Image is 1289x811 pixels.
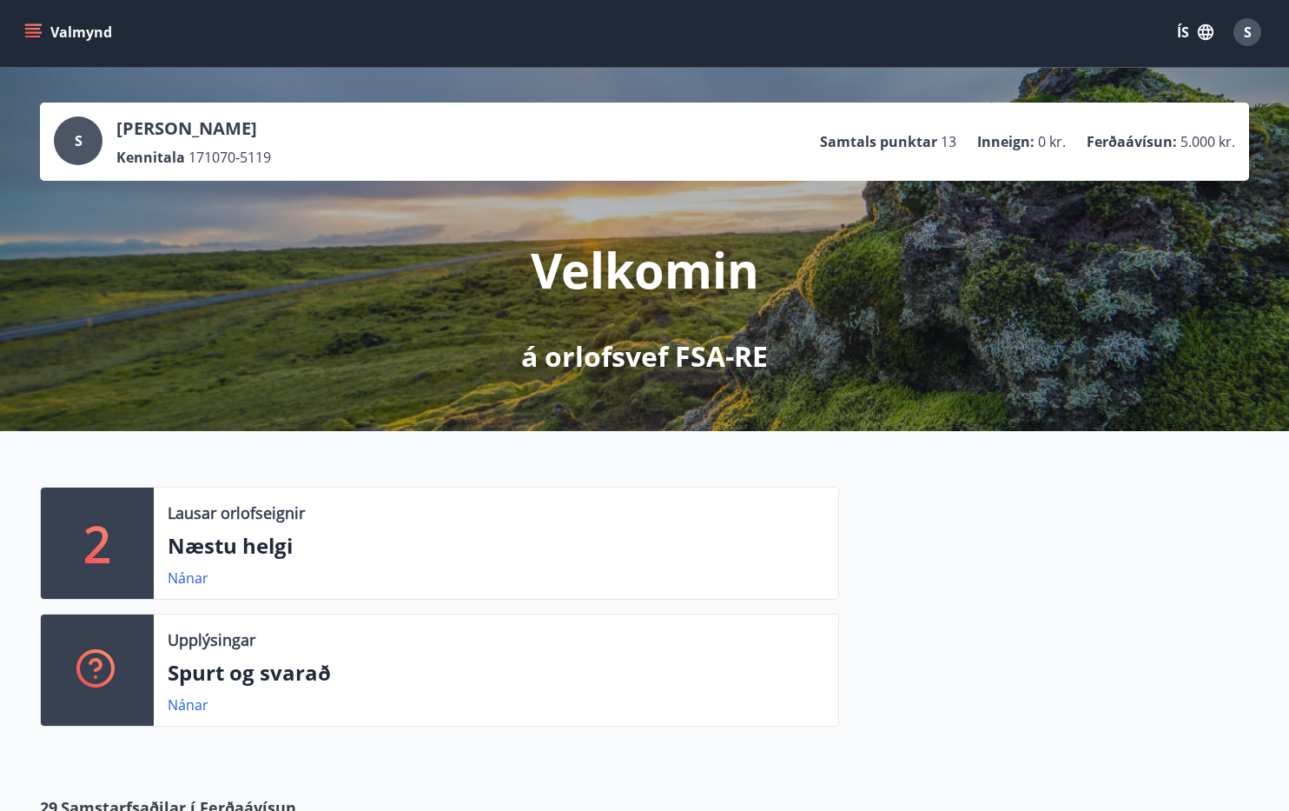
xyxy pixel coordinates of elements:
[820,132,937,151] p: Samtals punktar
[1226,11,1268,53] button: S
[1167,17,1223,48] button: ÍS
[941,132,956,151] span: 13
[1038,132,1066,151] span: 0 kr.
[21,17,119,48] button: menu
[75,131,83,150] span: S
[531,236,759,302] p: Velkomin
[1087,132,1177,151] p: Ferðaávísun :
[116,148,185,167] p: Kennitala
[1244,23,1252,42] span: S
[168,568,208,588] a: Nánar
[521,337,768,376] p: á orlofsvef FSA-RE
[1180,132,1235,151] span: 5.000 kr.
[116,116,271,141] p: [PERSON_NAME]
[168,695,208,715] a: Nánar
[168,628,255,651] p: Upplýsingar
[168,502,305,524] p: Lausar orlofseignir
[168,531,824,561] p: Næstu helgi
[188,148,271,167] span: 171070-5119
[977,132,1035,151] p: Inneign :
[83,510,111,576] p: 2
[168,658,824,688] p: Spurt og svarað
